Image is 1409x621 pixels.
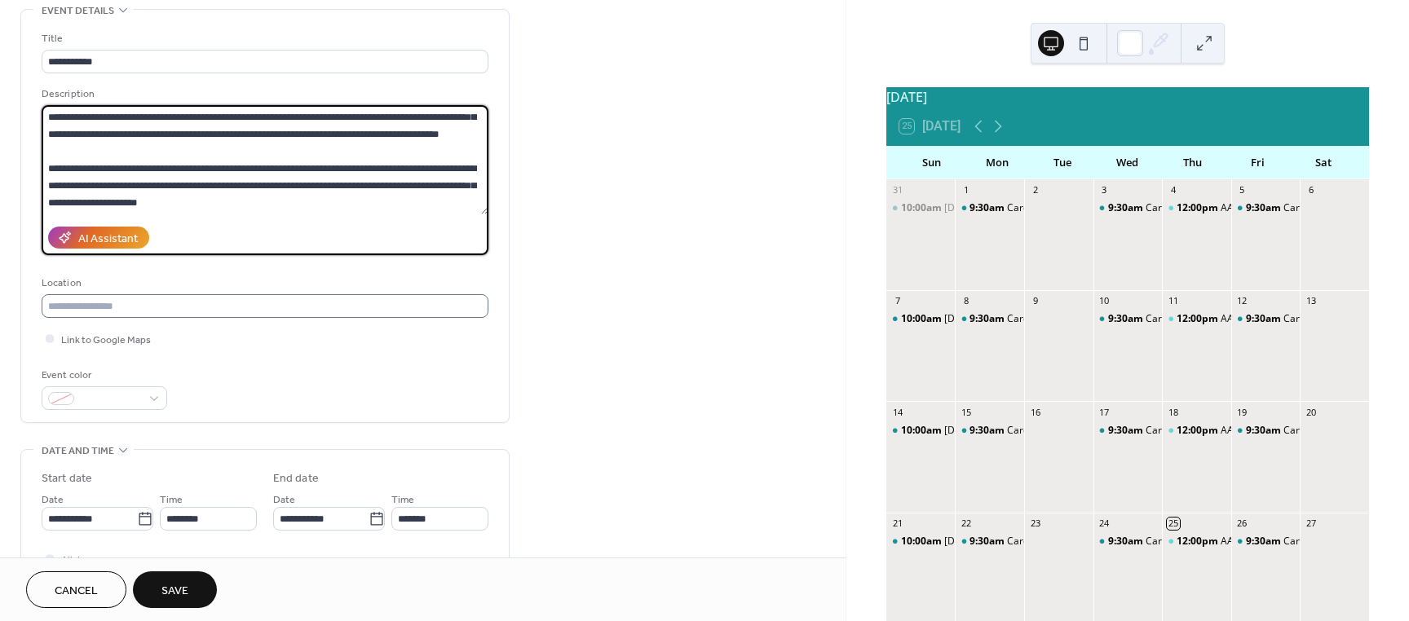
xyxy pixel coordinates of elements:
div: Cardio and Strength Class with Santiva Islanders [1146,201,1365,215]
span: 9:30am [1246,201,1283,215]
div: AI Assistant [78,231,138,248]
span: 9:30am [1108,201,1146,215]
div: Cardio and Strength Class with Santiva Islanders [1007,535,1226,548]
div: Cardio and Strength Class with Santiva Islanders [1146,424,1365,438]
button: Cancel [26,571,126,608]
span: 12:00pm [1177,312,1221,326]
div: Start date [42,470,92,487]
div: Mon [965,147,1030,179]
span: Time [391,491,414,509]
div: Cardio and Strength Class with Santiva Islanders [1007,312,1226,326]
span: Link to Google Maps [61,332,151,349]
div: 19 [1236,406,1248,418]
div: Tue [1030,147,1095,179]
div: 2 [1029,184,1041,196]
div: Sat [1291,147,1356,179]
div: Cardio and Strength Class with Santiva Islanders [1007,201,1226,215]
div: 1 [960,184,972,196]
div: Cardio and Strength Class with Santiva Islanders [1146,535,1365,548]
div: AA Meeting [1221,312,1274,326]
div: [DATE] [886,87,1369,107]
div: 15 [960,406,972,418]
div: 6 [1305,184,1317,196]
div: Cardio and Strength Class with Santiva Islanders [955,312,1024,326]
button: Save [133,571,217,608]
div: Sun [899,147,965,179]
div: Title [42,30,485,47]
div: Wed [1095,147,1160,179]
div: AA Meeting [1162,424,1231,438]
div: 11 [1167,295,1179,307]
div: Thu [1160,147,1226,179]
div: Cardio and Strength Class with Santiva Islanders [1093,535,1163,548]
span: 9:30am [1246,312,1283,326]
span: 9:30am [1108,535,1146,548]
div: [DATE] Celebration [944,535,1031,548]
div: Cardio and Strength Class with Santiva Islanders [1231,535,1301,548]
div: Fri [1226,147,1291,179]
div: 26 [1236,517,1248,530]
span: 9:30am [1246,535,1283,548]
div: AA Meeting [1162,535,1231,548]
span: Event details [42,2,114,20]
div: 23 [1029,517,1041,530]
div: Cardio and Strength Class with Santiva Islanders [1231,312,1301,326]
div: 9 [1029,295,1041,307]
span: 9:30am [970,201,1007,215]
div: End date [273,470,319,487]
div: 17 [1098,406,1111,418]
div: AA Meeting [1221,424,1274,438]
div: Sunday Celebration [886,424,956,438]
span: Time [160,491,183,509]
div: Cardio and Strength Class with Santiva Islanders [1093,312,1163,326]
span: 9:30am [970,312,1007,326]
span: All day [61,552,90,569]
div: Cardio and Strength Class with Santiva Islanders [1093,424,1163,438]
div: 22 [960,517,972,530]
div: Cardio and Strength Class with Santiva Islanders [955,535,1024,548]
div: Description [42,86,485,103]
div: [DATE] Celebration [944,424,1031,438]
span: 9:30am [1108,312,1146,326]
div: Cardio and Strength Class with Santiva Islanders [1146,312,1365,326]
div: Cardio and Strength Class with Santiva Islanders [1231,201,1301,215]
div: 5 [1236,184,1248,196]
div: 27 [1305,517,1317,530]
div: 8 [960,295,972,307]
div: 3 [1098,184,1111,196]
div: 14 [891,406,903,418]
span: 12:00pm [1177,535,1221,548]
div: 7 [891,295,903,307]
span: 10:00am [901,312,944,326]
span: Date [42,491,64,509]
span: 12:00pm [1177,201,1221,215]
button: AI Assistant [48,227,149,249]
span: 9:30am [970,535,1007,548]
span: 12:00pm [1177,424,1221,438]
span: Date and time [42,443,114,460]
div: Cardio and Strength Class with Santiva Islanders [955,201,1024,215]
div: Cardio and Strength Class with Santiva Islanders [955,424,1024,438]
div: Sunday Celebration [886,201,956,215]
div: 10 [1098,295,1111,307]
span: Cancel [55,583,98,600]
span: Save [161,583,188,600]
span: 10:00am [901,535,944,548]
div: AA Meeting [1162,312,1231,326]
div: 13 [1305,295,1317,307]
div: 4 [1167,184,1179,196]
div: Cardio and Strength Class with Santiva Islanders [1093,201,1163,215]
div: Location [42,275,485,292]
div: 24 [1098,517,1111,530]
div: 12 [1236,295,1248,307]
div: AA Meeting [1162,201,1231,215]
div: 20 [1305,406,1317,418]
div: Cardio and Strength Class with Santiva Islanders [1007,424,1226,438]
div: 31 [891,184,903,196]
span: 9:30am [1246,424,1283,438]
div: AA Meeting [1221,535,1274,548]
span: 9:30am [1108,424,1146,438]
div: 16 [1029,406,1041,418]
span: 10:00am [901,201,944,215]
